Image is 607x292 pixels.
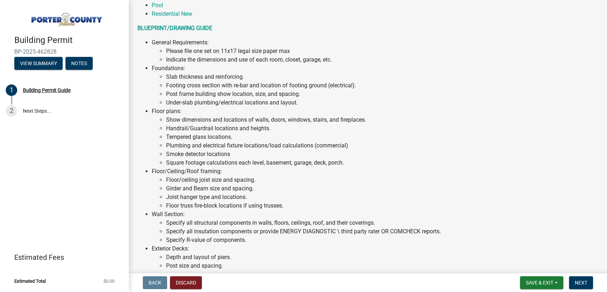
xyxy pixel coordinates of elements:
[166,98,598,107] li: Under-slab plumbing/electrical locations and layout.
[65,61,93,67] wm-modal-confirm: Notes
[166,262,598,270] li: Post size and spacing.
[166,227,598,236] li: Specify all insulation components or provide ENERGY DIAGNOSTIC \ third party rater OR COMCHECK re...
[166,133,598,141] li: Tempered glass locations.
[14,61,63,67] wm-modal-confirm: Summary
[520,276,563,289] button: Save & Exit
[152,2,163,9] a: Pool
[166,73,598,81] li: Slab thickness and reinforcing.
[23,88,71,93] div: Building Permit Guide
[149,280,161,286] span: Back
[14,8,117,28] img: Porter County, Indiana
[14,35,123,45] h4: Building Permit
[569,276,593,289] button: Next
[166,90,598,98] li: Post frame building show location, size, and spacing.
[166,236,598,244] li: Specify R-value of components.
[152,38,598,64] li: General Requirements:
[166,184,598,193] li: Girder and Beam size and spacing.
[137,25,212,31] a: BLUEPRINT/DRAWING GUIDE
[103,279,115,283] span: $0.00
[6,250,117,264] a: Estimated Fees
[166,201,598,210] li: Floor truss fire-block locations if using trusses.
[6,84,17,96] div: 1
[166,193,598,201] li: Joist hanger type and locations.
[166,159,598,167] li: Square footage calculations each level, basement, garage, deck, porch.
[152,167,598,210] li: Floor/Ceiling/Roof framing:
[166,253,598,262] li: Depth and layout of piers.
[152,64,598,107] li: Foundations:
[166,116,598,124] li: Show dimensions and locations of walls, doors, windows, stairs, and fireplaces.
[166,124,598,133] li: Handrail/Guardrail locations and heights.
[575,280,587,286] span: Next
[152,107,598,167] li: Floor plans:
[152,210,598,244] li: Wall Section:
[170,276,202,289] button: Discard
[6,105,17,117] div: 2
[14,48,115,55] span: BP-2025-462828
[166,150,598,159] li: Smoke detector locations
[166,55,598,64] li: Indicate the dimensions and use of each room, closet, garage, etc.
[526,280,553,286] span: Save & Exit
[166,219,598,227] li: Specify all structural components in walls, floors, ceilings, roof, and their coverings.
[166,81,598,90] li: Footing cross section with re-bar and location of footing ground (electrical).
[65,57,93,70] button: Notes
[14,279,46,283] span: Estimated Total
[14,57,63,70] button: View Summary
[166,141,598,150] li: Plumbing and electrical fixture locations/load calculations (commercial)
[152,10,192,17] a: Residential New
[166,176,598,184] li: Floor/ceiling joist size and spacing.
[143,276,167,289] button: Back
[166,47,598,55] li: Please file one set on 11x17 legal size paper max
[166,270,598,279] li: Post/beam connection hardware.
